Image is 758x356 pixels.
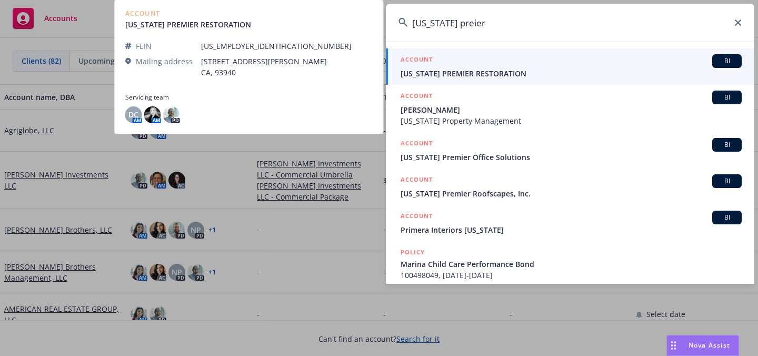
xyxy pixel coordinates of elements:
[666,335,739,356] button: Nova Assist
[401,91,433,103] h5: ACCOUNT
[401,152,742,163] span: [US_STATE] Premier Office Solutions
[386,4,754,42] input: Search...
[716,56,737,66] span: BI
[716,93,737,102] span: BI
[667,335,680,355] div: Drag to move
[386,241,754,286] a: POLICYMarina Child Care Performance Bond100498049, [DATE]-[DATE]
[386,169,754,205] a: ACCOUNTBI[US_STATE] Premier Roofscapes, Inc.
[689,341,730,350] span: Nova Assist
[401,211,433,223] h5: ACCOUNT
[386,85,754,132] a: ACCOUNTBI[PERSON_NAME][US_STATE] Property Management
[386,205,754,241] a: ACCOUNTBIPrimera Interiors [US_STATE]
[716,140,737,150] span: BI
[401,138,433,151] h5: ACCOUNT
[401,188,742,199] span: [US_STATE] Premier Roofscapes, Inc.
[386,132,754,169] a: ACCOUNTBI[US_STATE] Premier Office Solutions
[401,224,742,235] span: Primera Interiors [US_STATE]
[401,115,742,126] span: [US_STATE] Property Management
[401,104,742,115] span: [PERSON_NAME]
[716,176,737,186] span: BI
[401,259,742,270] span: Marina Child Care Performance Bond
[401,68,742,79] span: [US_STATE] PREMIER RESTORATION
[401,54,433,67] h5: ACCOUNT
[401,247,425,258] h5: POLICY
[401,270,742,281] span: 100498049, [DATE]-[DATE]
[401,174,433,187] h5: ACCOUNT
[716,213,737,222] span: BI
[386,48,754,85] a: ACCOUNTBI[US_STATE] PREMIER RESTORATION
